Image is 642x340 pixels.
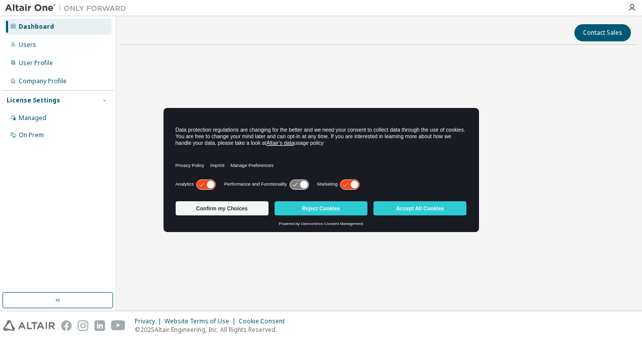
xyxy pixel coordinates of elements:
img: youtube.svg [111,320,126,331]
div: Dashboard [19,23,54,31]
div: License Settings [7,96,60,104]
div: Privacy [135,317,165,325]
button: Contact Sales [574,24,631,41]
div: Managed [19,114,46,122]
div: User Profile [19,59,53,67]
img: linkedin.svg [94,320,105,331]
img: instagram.svg [78,320,88,331]
img: altair_logo.svg [3,320,55,331]
div: Cookie Consent [239,317,291,325]
div: Users [19,41,36,49]
div: On Prem [19,131,44,139]
div: Company Profile [19,77,67,85]
div: Website Terms of Use [165,317,239,325]
img: facebook.svg [61,320,72,331]
img: Altair One [5,3,131,13]
p: © 2025 Altair Engineering, Inc. All Rights Reserved. [135,325,291,334]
